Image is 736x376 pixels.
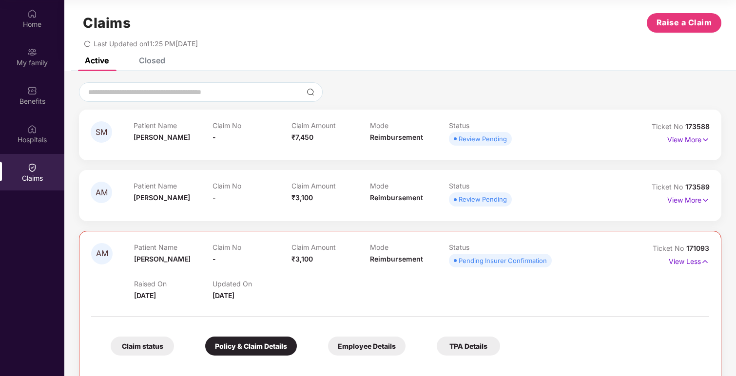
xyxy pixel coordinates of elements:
[213,291,234,300] span: [DATE]
[701,195,710,206] img: svg+xml;base64,PHN2ZyB4bWxucz0iaHR0cDovL3d3dy53My5vcmcvMjAwMC9zdmciIHdpZHRoPSIxNyIgaGVpZ2h0PSIxNy...
[669,254,709,267] p: View Less
[213,280,291,288] p: Updated On
[84,39,91,48] span: redo
[459,256,547,265] div: Pending Insurer Confirmation
[370,243,448,251] p: Mode
[134,280,213,288] p: Raised On
[686,244,709,252] span: 171093
[291,133,313,141] span: ₹7,450
[459,194,507,204] div: Review Pending
[701,256,709,267] img: svg+xml;base64,PHN2ZyB4bWxucz0iaHR0cDovL3d3dy53My5vcmcvMjAwMC9zdmciIHdpZHRoPSIxNyIgaGVpZ2h0PSIxNy...
[96,249,108,258] span: AM
[449,243,527,251] p: Status
[685,183,710,191] span: 173589
[85,56,109,65] div: Active
[213,255,216,263] span: -
[370,121,449,130] p: Mode
[205,337,297,356] div: Policy & Claim Details
[94,39,198,48] span: Last Updated on 11:25 PM[DATE]
[27,86,37,95] img: svg+xml;base64,PHN2ZyBpZD0iQmVuZWZpdHMiIHhtbG5zPSJodHRwOi8vd3d3LnczLm9yZy8yMDAwL3N2ZyIgd2lkdGg9Ij...
[653,244,686,252] span: Ticket No
[370,255,423,263] span: Reimbursement
[134,121,213,130] p: Patient Name
[328,337,406,356] div: Employee Details
[134,182,213,190] p: Patient Name
[96,128,107,136] span: SM
[27,163,37,172] img: svg+xml;base64,PHN2ZyBpZD0iQ2xhaW0iIHhtbG5zPSJodHRwOi8vd3d3LnczLm9yZy8yMDAwL3N2ZyIgd2lkdGg9IjIwIi...
[291,182,370,190] p: Claim Amount
[213,243,291,251] p: Claim No
[307,88,314,96] img: svg+xml;base64,PHN2ZyBpZD0iU2VhcmNoLTMyeDMyIiB4bWxucz0iaHR0cDovL3d3dy53My5vcmcvMjAwMC9zdmciIHdpZH...
[647,13,721,33] button: Raise a Claim
[370,193,423,202] span: Reimbursement
[27,9,37,19] img: svg+xml;base64,PHN2ZyBpZD0iSG9tZSIgeG1sbnM9Imh0dHA6Ly93d3cudzMub3JnLzIwMDAvc3ZnIiB3aWR0aD0iMjAiIG...
[291,193,313,202] span: ₹3,100
[213,121,291,130] p: Claim No
[83,15,131,31] h1: Claims
[213,133,216,141] span: -
[27,124,37,134] img: svg+xml;base64,PHN2ZyBpZD0iSG9zcGl0YWxzIiB4bWxucz0iaHR0cDovL3d3dy53My5vcmcvMjAwMC9zdmciIHdpZHRoPS...
[111,337,174,356] div: Claim status
[134,255,191,263] span: [PERSON_NAME]
[652,183,685,191] span: Ticket No
[657,17,712,29] span: Raise a Claim
[291,243,370,251] p: Claim Amount
[667,192,710,206] p: View More
[134,133,190,141] span: [PERSON_NAME]
[370,182,449,190] p: Mode
[291,255,313,263] span: ₹3,100
[134,193,190,202] span: [PERSON_NAME]
[449,182,528,190] p: Status
[437,337,500,356] div: TPA Details
[134,243,213,251] p: Patient Name
[134,291,156,300] span: [DATE]
[213,193,216,202] span: -
[96,188,108,197] span: AM
[667,132,710,145] p: View More
[685,122,710,131] span: 173588
[459,134,507,144] div: Review Pending
[652,122,685,131] span: Ticket No
[291,121,370,130] p: Claim Amount
[27,47,37,57] img: svg+xml;base64,PHN2ZyB3aWR0aD0iMjAiIGhlaWdodD0iMjAiIHZpZXdCb3g9IjAgMCAyMCAyMCIgZmlsbD0ibm9uZSIgeG...
[213,182,291,190] p: Claim No
[139,56,165,65] div: Closed
[701,134,710,145] img: svg+xml;base64,PHN2ZyB4bWxucz0iaHR0cDovL3d3dy53My5vcmcvMjAwMC9zdmciIHdpZHRoPSIxNyIgaGVpZ2h0PSIxNy...
[370,133,423,141] span: Reimbursement
[449,121,528,130] p: Status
